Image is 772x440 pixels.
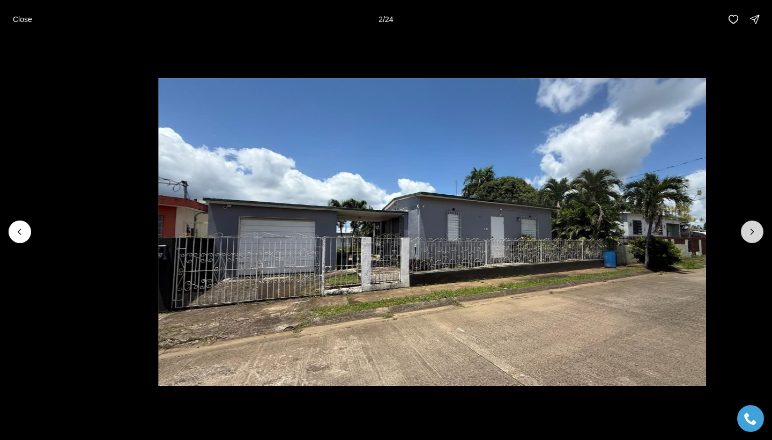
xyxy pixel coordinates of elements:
[378,15,393,24] p: 2 / 24
[6,9,39,30] button: Close
[13,15,32,24] p: Close
[741,221,763,243] button: Next slide
[9,221,31,243] button: Previous slide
